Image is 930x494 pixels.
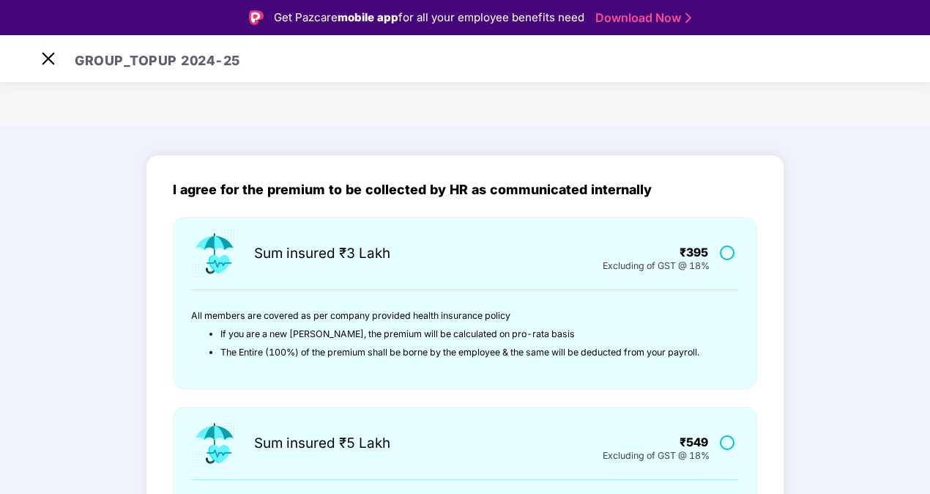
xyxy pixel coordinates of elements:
div: Excluding of GST @ 18% [603,447,710,459]
div: Get Pazcare for all your employee benefits need [274,9,584,26]
h3: GROUP_TOPUP 2024-25 [75,34,240,84]
div: Sum insured ₹3 Lakh [254,247,390,263]
img: Stroke [685,10,691,26]
img: icon [190,229,239,279]
img: Logo [249,10,264,25]
strong: mobile app [338,10,398,24]
span: The Entire (100%) of the premium shall be borne by the employee & the same will be deducted from ... [220,347,699,358]
a: Download Now [595,10,687,26]
div: ₹395 [587,247,708,261]
div: I agree for the premium to be collected by HR as communicated internally [173,183,757,198]
div: ₹549 [587,437,708,451]
span: All members are covered as per company provided health insurance policy [191,310,510,321]
div: Excluding of GST @ 18% [603,257,710,269]
img: icon [190,419,239,468]
span: If you are a new [PERSON_NAME], the premium will be calculated on pro-rata basis [220,328,575,339]
div: Sum insured ₹5 Lakh [254,437,390,453]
